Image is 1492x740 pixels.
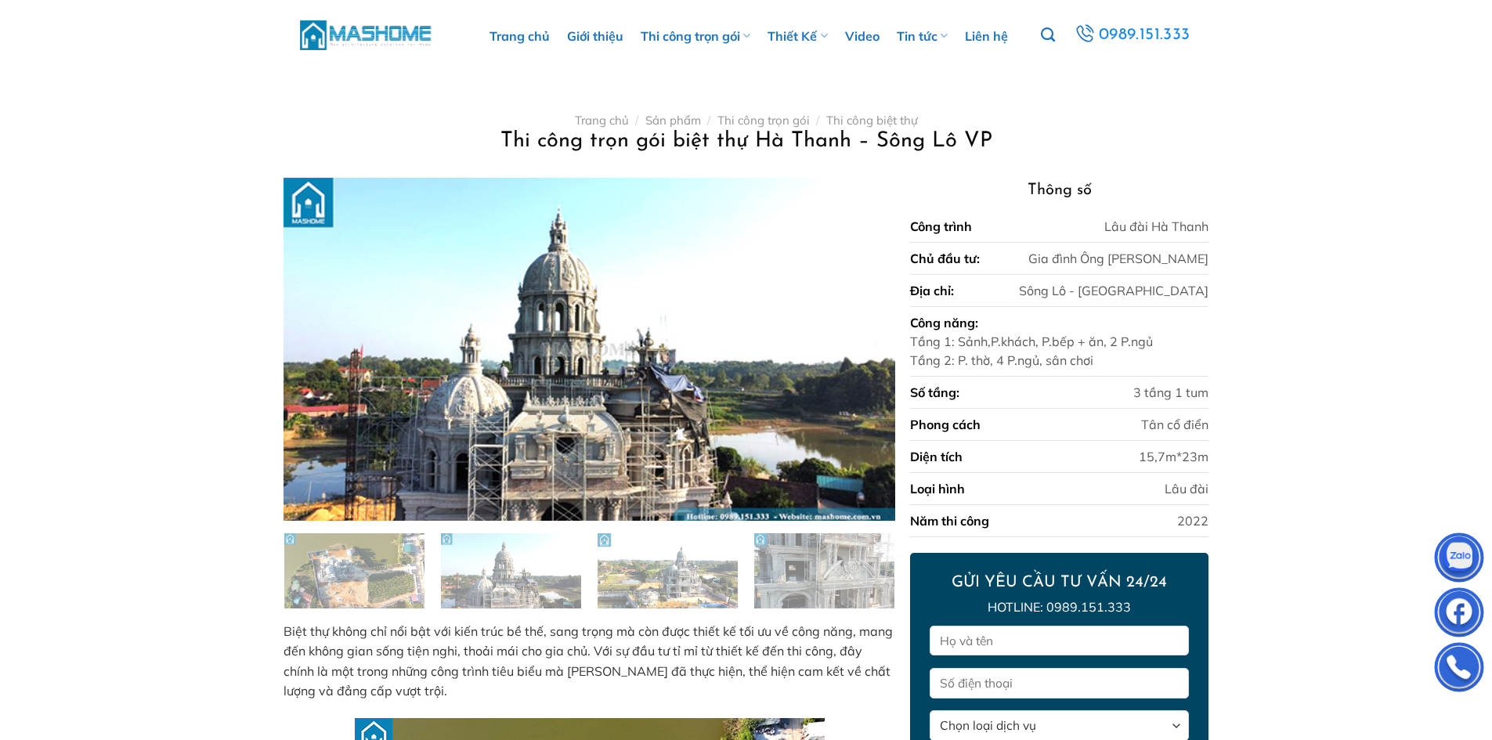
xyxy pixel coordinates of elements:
[598,533,738,612] img: Thi công trọn gói biệt thự Hà Thanh – Sông Lô VP 13
[1141,415,1208,434] div: Tân cổ điển
[910,447,963,466] div: Diện tích
[1436,646,1483,693] img: Phone
[575,113,629,128] a: Trang chủ
[1436,536,1483,583] img: Zalo
[930,572,1188,593] h2: GỬI YÊU CẦU TƯ VẤN 24/24
[302,128,1190,155] h1: Thi công trọn gói biệt thự Hà Thanh – Sông Lô VP
[910,178,1208,203] h3: Thông số
[1028,249,1208,268] div: Gia đình Ông [PERSON_NAME]
[1177,511,1208,530] div: 2022
[707,113,710,128] span: /
[635,113,638,128] span: /
[930,668,1188,698] input: Số điện thoại
[1019,281,1208,300] div: Sông Lô - [GEOGRAPHIC_DATA]
[1133,383,1208,402] div: 3 tầng 1 tum
[930,597,1188,618] p: Hotline: 0989.151.333
[910,281,954,300] div: Địa chỉ:
[910,217,972,236] div: Công trình
[910,351,1153,370] div: Tầng 2: P. thờ, 4 P.ngủ, sân chơi
[284,533,424,612] img: Thi công trọn gói biệt thự Hà Thanh – Sông Lô VP 11
[910,383,959,402] div: Số tầng:
[284,622,894,702] p: Biệt thự không chỉ nổi bật với kiến trúc bề thế, sang trọng mà còn được thiết kế tối ưu về công n...
[826,113,918,128] a: Thi công biệt thự
[754,533,894,612] img: Thi công trọn gói biệt thự Hà Thanh – Sông Lô VP 14
[1071,21,1194,49] a: 0989.151.333
[910,313,978,332] div: Công năng:
[930,626,1188,656] input: Họ và tên
[1139,447,1208,466] div: 15,7m*23m
[1104,217,1208,236] div: Lâu đài Hà Thanh
[910,415,981,434] div: Phong cách
[300,18,433,52] img: MasHome – Tổng Thầu Thiết Kế Và Xây Nhà Trọn Gói
[910,479,965,498] div: Loại hình
[441,533,581,612] img: Thi công trọn gói biệt thự Hà Thanh – Sông Lô VP 12
[717,113,810,128] a: Thi công trọn gói
[1165,479,1208,498] div: Lâu đài
[910,511,989,530] div: Năm thi công
[1041,19,1055,52] a: Tìm kiếm
[284,178,894,521] img: Thi công trọn gói biệt thự Hà Thanh – Sông Lô VP 1
[1436,591,1483,638] img: Facebook
[910,249,980,268] div: Chủ đầu tư:
[645,113,701,128] a: Sản phẩm
[816,113,819,128] span: /
[910,332,1153,351] div: Tầng 1: Sảnh,P.khách, P.bếp + ăn, 2 P.ngủ
[1098,22,1191,49] span: 0989.151.333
